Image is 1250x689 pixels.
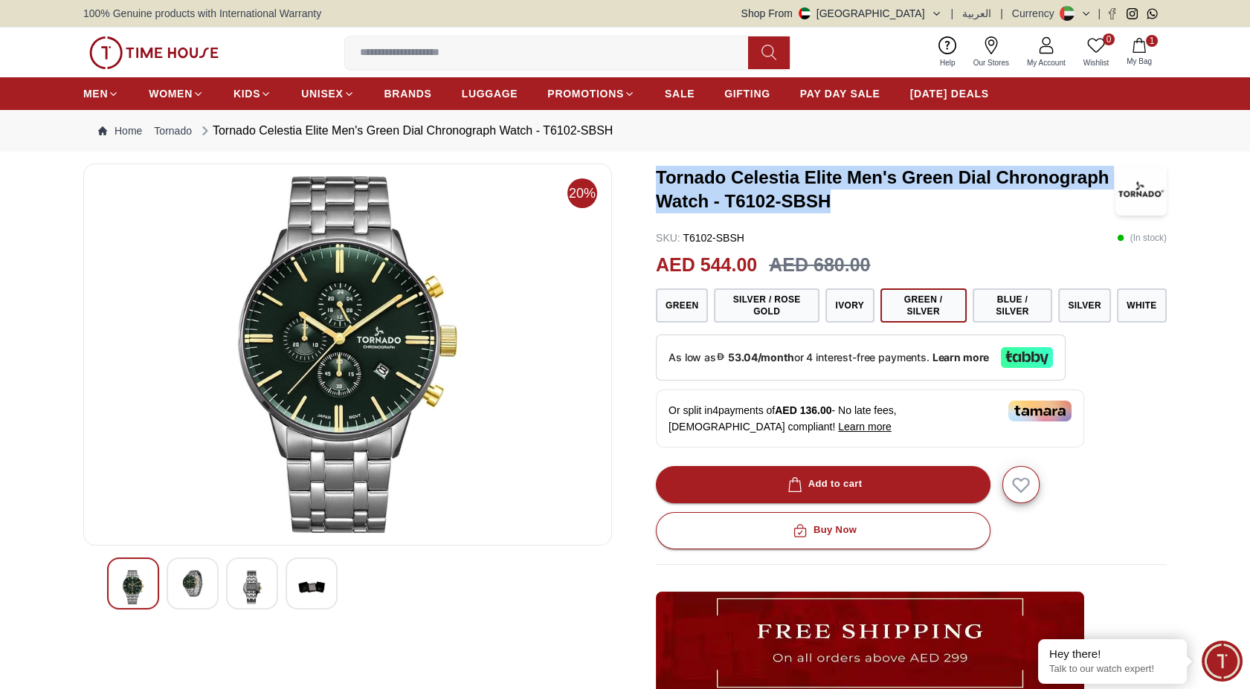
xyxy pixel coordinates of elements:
[1117,288,1167,323] button: White
[1058,288,1111,323] button: Silver
[298,570,325,604] img: Tornado Celestia Elite Men's Green Dial Chronograph Watch - T6102-GBGH
[83,6,321,21] span: 100% Genuine products with International Warranty
[1000,6,1003,21] span: |
[973,288,1053,323] button: Blue / Silver
[1121,56,1158,67] span: My Bag
[967,57,1015,68] span: Our Stores
[656,512,990,549] button: Buy Now
[741,6,942,21] button: Shop From[GEOGRAPHIC_DATA]
[665,80,695,107] a: SALE
[656,251,757,279] h2: AED 544.00
[96,176,599,533] img: Tornado Celestia Elite Men's Green Dial Chronograph Watch - T6102-GBGH
[1012,6,1060,21] div: Currency
[800,86,880,101] span: PAY DAY SALE
[301,86,343,101] span: UNISEX
[462,86,518,101] span: LUGGAGE
[1106,8,1118,19] a: Facebook
[964,33,1018,71] a: Our Stores
[656,288,708,323] button: Green
[785,476,863,493] div: Add to cart
[547,80,635,107] a: PROMOTIONS
[120,570,146,604] img: Tornado Celestia Elite Men's Green Dial Chronograph Watch - T6102-GBGH
[89,36,219,69] img: ...
[951,6,954,21] span: |
[384,80,432,107] a: BRANDS
[910,80,989,107] a: [DATE] DEALS
[714,288,819,323] button: Silver / Rose Gold
[769,251,870,279] h3: AED 680.00
[239,570,265,604] img: Tornado Celestia Elite Men's Green Dial Chronograph Watch - T6102-GBGH
[1049,663,1176,676] p: Talk to our watch expert!
[931,33,964,71] a: Help
[83,86,108,101] span: MEN
[656,232,680,244] span: SKU :
[567,178,597,208] span: 20%
[1117,230,1167,245] p: ( In stock )
[1021,57,1072,68] span: My Account
[775,404,831,416] span: AED 136.00
[179,570,206,597] img: Tornado Celestia Elite Men's Green Dial Chronograph Watch - T6102-GBGH
[1146,35,1158,47] span: 1
[1202,641,1243,682] div: Chat Widget
[656,230,744,245] p: T6102-SBSH
[910,86,989,101] span: [DATE] DEALS
[98,123,142,138] a: Home
[233,86,260,101] span: KIDS
[154,123,192,138] a: Tornado
[1077,57,1115,68] span: Wishlist
[149,80,204,107] a: WOMEN
[1103,33,1115,45] span: 0
[83,110,1167,152] nav: Breadcrumb
[838,421,892,433] span: Learn more
[656,389,1084,447] div: Or split in 4 payments of - No late fees, [DEMOGRAPHIC_DATA] compliant!
[724,80,770,107] a: GIFTING
[799,7,811,19] img: United Arab Emirates
[301,80,354,107] a: UNISEX
[665,86,695,101] span: SALE
[1049,647,1176,661] div: Hey there!
[880,288,967,323] button: Green / Silver
[1118,35,1161,70] button: 1My Bag
[233,80,271,107] a: KIDS
[83,80,119,107] a: MEN
[149,86,193,101] span: WOMEN
[462,80,518,107] a: LUGGAGE
[790,522,857,539] div: Buy Now
[724,86,770,101] span: GIFTING
[198,122,613,140] div: Tornado Celestia Elite Men's Green Dial Chronograph Watch - T6102-SBSH
[384,86,432,101] span: BRANDS
[934,57,961,68] span: Help
[825,288,874,323] button: Ivory
[1075,33,1118,71] a: 0Wishlist
[1147,8,1158,19] a: Whatsapp
[1127,8,1138,19] a: Instagram
[1098,6,1101,21] span: |
[962,6,991,21] button: العربية
[656,166,1115,213] h3: Tornado Celestia Elite Men's Green Dial Chronograph Watch - T6102-SBSH
[1115,164,1167,216] img: Tornado Celestia Elite Men's Green Dial Chronograph Watch - T6102-SBSH
[547,86,624,101] span: PROMOTIONS
[1008,401,1072,421] img: Tamara
[800,80,880,107] a: PAY DAY SALE
[656,466,990,503] button: Add to cart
